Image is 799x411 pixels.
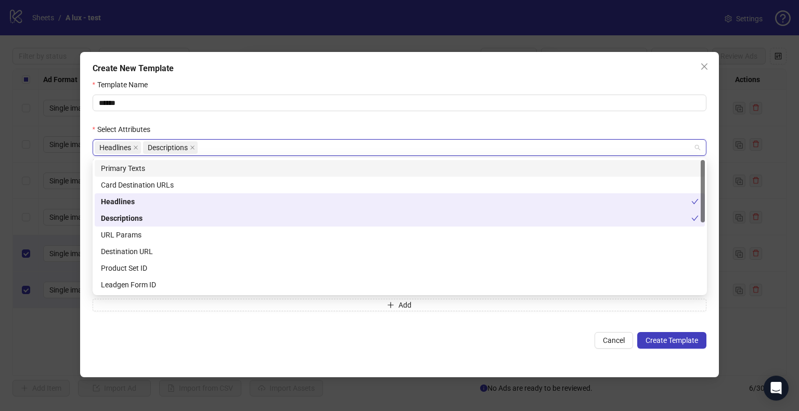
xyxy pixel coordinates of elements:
[398,301,411,309] span: Add
[101,213,691,224] div: Descriptions
[691,198,699,205] span: check
[93,79,154,90] label: Template Name
[190,145,195,150] span: close
[95,227,705,243] div: URL Params
[101,179,699,191] div: Card Destination URLs
[95,210,705,227] div: Descriptions
[93,124,157,135] label: Select Attributes
[93,156,707,167] div: Select attributes to include in this template. Attributes marked as 'Default' are set as default ...
[101,163,699,174] div: Primary Texts
[95,260,705,276] div: Product Set ID
[101,246,699,257] div: Destination URL
[143,141,198,154] span: Descriptions
[603,336,625,344] span: Cancel
[93,62,707,75] div: Create New Template
[99,142,131,153] span: Headlines
[95,177,705,193] div: Card Destination URLs
[93,95,707,111] input: Template Name
[691,215,699,222] span: check
[764,376,789,401] div: Open Intercom Messenger
[101,262,699,274] div: Product Set ID
[95,160,705,177] div: Primary Texts
[148,142,188,153] span: Descriptions
[93,299,707,311] button: Add
[95,276,705,293] div: Leadgen Form ID
[700,62,708,71] span: close
[387,301,394,309] span: plus
[101,196,691,207] div: Headlines
[637,332,706,349] button: Create Template
[101,279,699,290] div: Leadgen Form ID
[646,336,698,344] span: Create Template
[696,58,713,75] button: Close
[133,145,138,150] span: close
[101,229,699,241] div: URL Params
[595,332,633,349] button: Cancel
[95,141,141,154] span: Headlines
[95,193,705,210] div: Headlines
[95,243,705,260] div: Destination URL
